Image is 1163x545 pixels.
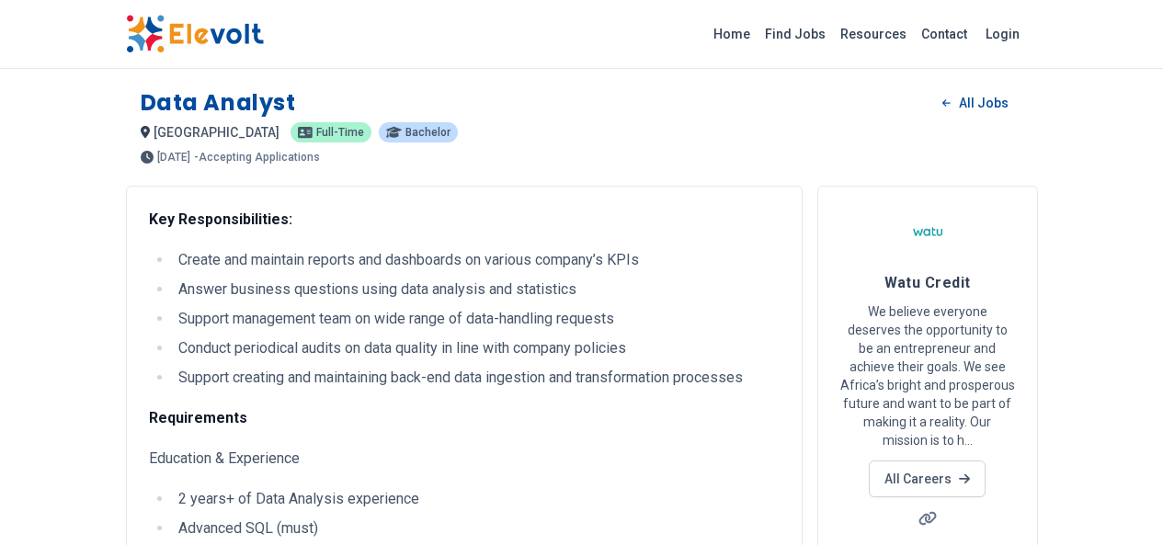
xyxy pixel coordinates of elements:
strong: Key Responsibilities: [149,210,292,228]
span: Watu Credit [884,274,971,291]
strong: Requirements [149,409,247,426]
span: Bachelor [405,127,450,138]
span: Full-time [316,127,364,138]
a: Login [975,16,1031,52]
li: Support creating and maintaining back-end data ingestion and transformation processes [173,367,780,389]
li: Advanced SQL (must) [173,517,780,539]
a: Find Jobs [758,19,833,49]
li: 2 years+ of Data Analysis experience [173,488,780,510]
h1: Data Analyst [141,88,296,118]
a: All Jobs [928,89,1022,117]
p: - Accepting Applications [194,152,320,163]
p: We believe everyone deserves the opportunity to be an entrepreneur and achieve their goals. We se... [840,302,1015,449]
li: Support management team on wide range of data-handling requests [173,308,780,330]
a: Resources [833,19,914,49]
a: Contact [914,19,975,49]
li: Create and maintain reports and dashboards on various company’s KPIs [173,249,780,271]
li: Answer business questions using data analysis and statistics [173,278,780,301]
span: [DATE] [157,152,190,163]
a: All Careers [869,460,986,497]
img: Elevolt [126,15,264,53]
a: Home [706,19,758,49]
p: Education & Experience [149,448,780,470]
li: Conduct periodical audits on data quality in line with company policies [173,337,780,359]
img: Watu Credit [905,209,951,255]
span: [GEOGRAPHIC_DATA] [154,125,279,140]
